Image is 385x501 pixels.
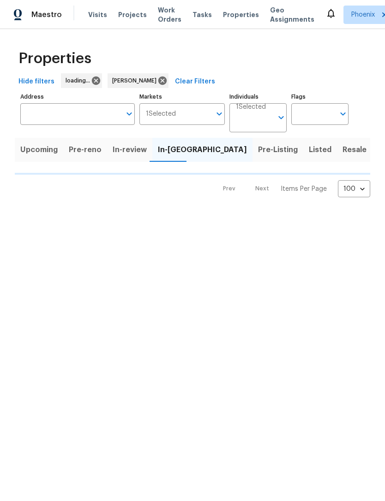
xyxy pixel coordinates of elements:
[281,184,327,194] p: Items Per Page
[113,143,147,156] span: In-review
[192,12,212,18] span: Tasks
[20,143,58,156] span: Upcoming
[118,10,147,19] span: Projects
[158,143,247,156] span: In-[GEOGRAPHIC_DATA]
[275,111,288,124] button: Open
[258,143,298,156] span: Pre-Listing
[337,107,349,120] button: Open
[158,6,181,24] span: Work Orders
[108,73,168,88] div: [PERSON_NAME]
[112,76,160,85] span: [PERSON_NAME]
[291,94,349,100] label: Flags
[214,180,370,197] nav: Pagination Navigation
[146,110,176,118] span: 1 Selected
[139,94,225,100] label: Markets
[338,177,370,201] div: 100
[229,94,287,100] label: Individuals
[66,76,94,85] span: loading...
[343,143,367,156] span: Resale
[123,107,136,120] button: Open
[223,10,259,19] span: Properties
[236,103,266,111] span: 1 Selected
[31,10,62,19] span: Maestro
[351,10,375,19] span: Phoenix
[213,107,226,120] button: Open
[15,73,58,90] button: Hide filters
[18,76,54,88] span: Hide filters
[69,143,102,156] span: Pre-reno
[175,76,215,88] span: Clear Filters
[88,10,107,19] span: Visits
[171,73,219,90] button: Clear Filters
[309,143,331,156] span: Listed
[18,54,91,63] span: Properties
[270,6,314,24] span: Geo Assignments
[61,73,102,88] div: loading...
[20,94,135,100] label: Address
